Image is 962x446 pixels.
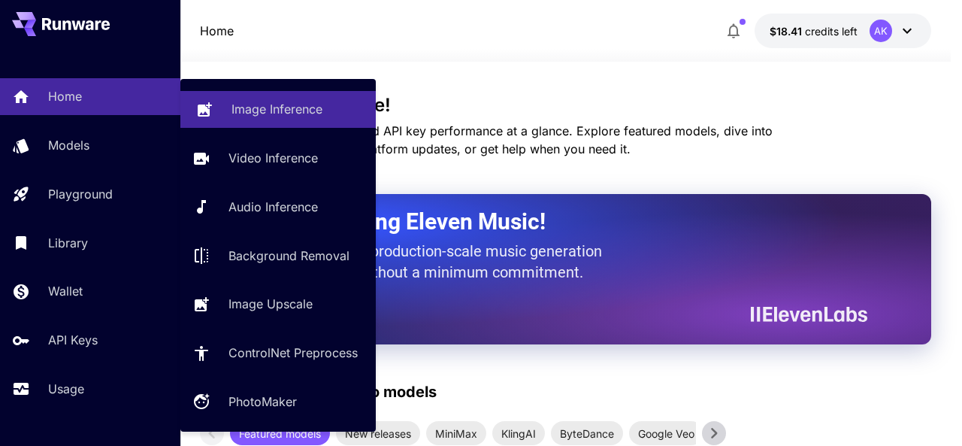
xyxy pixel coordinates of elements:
[228,198,318,216] p: Audio Inference
[770,25,805,38] span: $18.41
[228,149,318,167] p: Video Inference
[231,100,322,118] p: Image Inference
[228,393,297,411] p: PhotoMaker
[180,189,376,226] a: Audio Inference
[228,344,358,362] p: ControlNet Preprocess
[336,426,420,441] span: New releases
[200,22,234,40] p: Home
[237,241,613,283] p: The only way to get production-scale music generation from Eleven Labs without a minimum commitment.
[805,25,858,38] span: credits left
[629,426,703,441] span: Google Veo
[180,335,376,372] a: ControlNet Preprocess
[228,295,313,313] p: Image Upscale
[770,23,858,39] div: $18.4137
[200,22,234,40] nav: breadcrumb
[48,234,88,252] p: Library
[228,247,349,265] p: Background Removal
[48,380,84,398] p: Usage
[237,208,857,236] h2: Now Supporting Eleven Music!
[180,286,376,323] a: Image Upscale
[48,282,83,300] p: Wallet
[200,95,932,116] h3: Welcome to Runware!
[48,136,89,154] p: Models
[230,426,330,441] span: Featured models
[48,331,98,349] p: API Keys
[492,426,545,441] span: KlingAI
[870,20,892,42] div: AK
[180,91,376,128] a: Image Inference
[48,87,82,105] p: Home
[551,426,623,441] span: ByteDance
[200,123,773,156] span: Check out your usage stats and API key performance at a glance. Explore featured models, dive int...
[180,140,376,177] a: Video Inference
[180,237,376,274] a: Background Removal
[48,185,113,203] p: Playground
[755,14,931,48] button: $18.4137
[180,384,376,420] a: PhotoMaker
[426,426,486,441] span: MiniMax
